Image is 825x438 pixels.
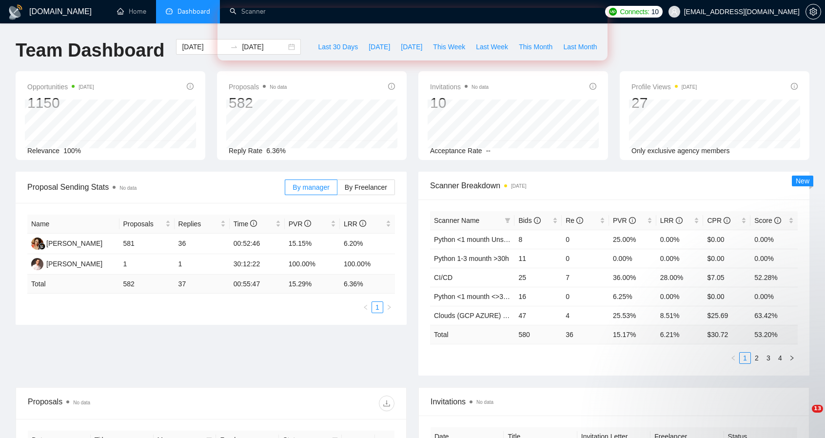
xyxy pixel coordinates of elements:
span: 6.36% [266,147,286,155]
span: Invitations [430,81,489,93]
td: 6.21 % [656,325,704,344]
span: Re [566,217,583,224]
button: right [383,301,395,313]
td: 00:55:47 [230,275,285,294]
th: Replies [175,215,230,234]
td: 0 [562,287,609,306]
a: CI/CD [434,274,452,281]
button: download [379,396,394,411]
span: info-circle [304,220,311,227]
span: Profile Views [631,81,697,93]
td: 53.20 % [750,325,798,344]
div: Proposals [28,396,211,411]
span: No data [73,400,90,405]
td: 582 [119,275,175,294]
span: Reply Rate [229,147,262,155]
td: $0.00 [703,230,750,249]
button: left [360,301,372,313]
span: info-circle [629,217,636,224]
td: 100.00% [340,254,395,275]
span: LRR [344,220,366,228]
td: 15.29 % [285,275,340,294]
td: 6.36 % [340,275,395,294]
th: Name [27,215,119,234]
span: PVR [289,220,312,228]
td: 0.00% [656,230,704,249]
span: Proposals [123,219,163,229]
li: Previous Page [360,301,372,313]
span: Replies [178,219,218,229]
span: Connects: [620,6,649,17]
td: 7 [562,268,609,287]
td: 37 [175,275,230,294]
span: No data [471,84,489,90]
time: [DATE] [79,84,94,90]
td: 0.00% [656,287,704,306]
span: Proposal Sending Stats [27,181,285,193]
span: info-circle [589,83,596,90]
span: Bids [518,217,540,224]
a: DP[PERSON_NAME] [31,259,102,267]
img: DP [31,258,43,270]
td: 00:52:46 [230,234,285,254]
span: dashboard [166,8,173,15]
td: 25.00% [609,230,656,249]
div: 582 [229,94,287,112]
span: No data [476,399,493,405]
span: No data [270,84,287,90]
span: 10 [651,6,659,17]
span: download [379,399,394,407]
td: 0 [562,230,609,249]
a: Clouds (GCP AZURE) title only [434,312,528,319]
div: [PERSON_NAME] [46,238,102,249]
td: $25.69 [703,306,750,325]
span: info-circle [187,83,194,90]
a: Python <1 mounth Unspecified h [434,236,533,243]
span: info-circle [676,217,683,224]
td: 0.00% [656,249,704,268]
td: 28.00% [656,268,704,287]
span: CPR [707,217,730,224]
td: 6.25% [609,287,656,306]
span: Relevance [27,147,59,155]
td: 63.42% [750,306,798,325]
div: 1150 [27,94,94,112]
span: By Freelancer [345,183,387,191]
td: 47 [514,306,562,325]
span: info-circle [534,217,541,224]
td: 25 [514,268,562,287]
td: 581 [119,234,175,254]
span: Opportunities [27,81,94,93]
a: MV[PERSON_NAME] [31,239,102,247]
span: Invitations [431,396,797,408]
span: left [363,304,369,310]
a: Python 1-3 mounth >30h [434,255,509,262]
span: info-circle [791,83,798,90]
td: 36 [175,234,230,254]
td: 16 [514,287,562,306]
a: setting [805,8,821,16]
td: 52.28% [750,268,798,287]
td: $0.00 [703,249,750,268]
li: 1 [372,301,383,313]
img: upwork-logo.png [609,8,617,16]
td: 36.00% [609,268,656,287]
span: Time [234,220,257,228]
td: 36 [562,325,609,344]
input: Start date [182,41,226,52]
time: [DATE] [511,183,526,189]
td: 15.17 % [609,325,656,344]
div: 10 [430,94,489,112]
span: Scanner Name [434,217,479,224]
td: 15.15% [285,234,340,254]
span: PVR [613,217,636,224]
td: 0.00% [750,230,798,249]
span: Only exclusive agency members [631,147,730,155]
span: user [671,8,678,15]
td: 100.00% [285,254,340,275]
span: info-circle [388,83,395,90]
div: 27 [631,94,697,112]
td: 1 [175,254,230,275]
td: 1 [119,254,175,275]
